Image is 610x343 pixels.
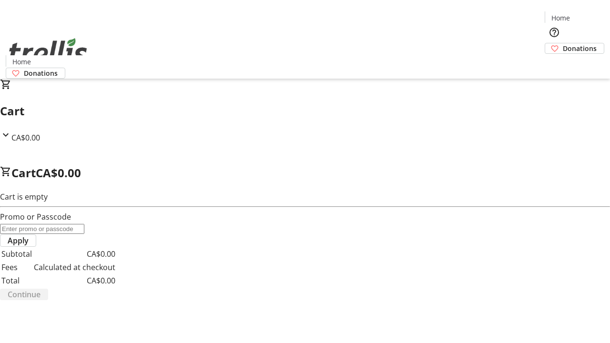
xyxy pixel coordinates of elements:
[551,13,570,23] span: Home
[6,57,37,67] a: Home
[33,248,116,260] td: CA$0.00
[8,235,29,246] span: Apply
[12,57,31,67] span: Home
[33,274,116,287] td: CA$0.00
[1,261,32,273] td: Fees
[1,248,32,260] td: Subtotal
[545,43,604,54] a: Donations
[563,43,597,53] span: Donations
[6,68,65,79] a: Donations
[545,13,576,23] a: Home
[545,23,564,42] button: Help
[545,54,564,73] button: Cart
[24,68,58,78] span: Donations
[6,28,91,75] img: Orient E2E Organization zk00dQfJK4's Logo
[36,165,81,181] span: CA$0.00
[11,132,40,143] span: CA$0.00
[1,274,32,287] td: Total
[33,261,116,273] td: Calculated at checkout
